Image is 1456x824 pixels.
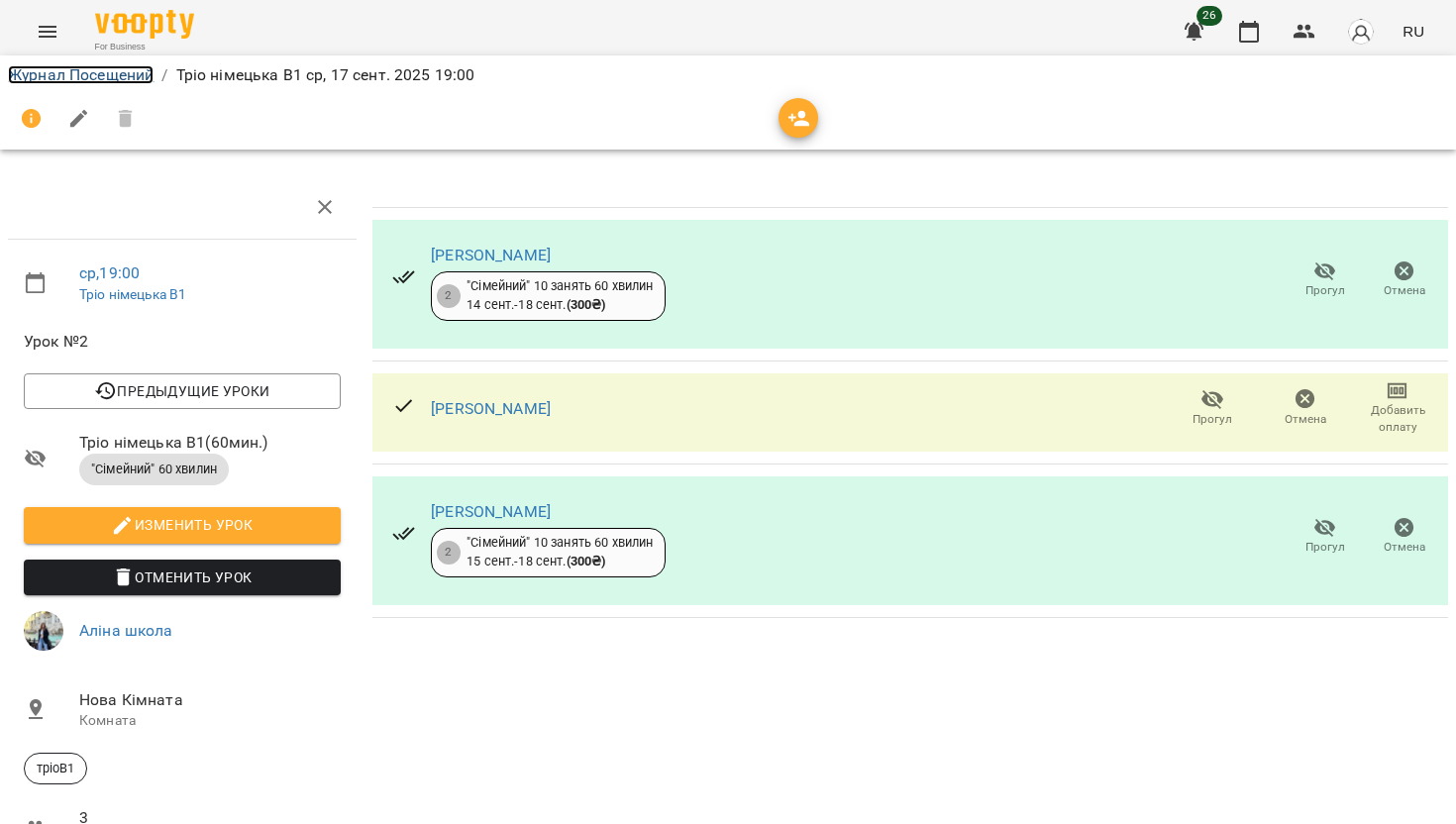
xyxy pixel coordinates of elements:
[24,373,341,409] button: Предыдущие уроки
[24,507,341,543] button: Изменить урок
[95,10,194,39] img: Voopty Logo
[1259,380,1352,436] button: Отмена
[567,554,606,568] b: ( 300 ₴ )
[1305,282,1345,299] span: Прогул
[79,688,341,712] span: Нова Кімната
[1365,509,1444,565] button: Отмена
[1384,539,1425,556] span: Отмена
[431,502,551,521] a: [PERSON_NAME]
[1384,282,1425,299] span: Отмена
[79,711,341,731] p: Комната
[8,65,154,84] a: Журнал Посещений
[431,399,551,418] a: [PERSON_NAME]
[79,431,341,455] span: Тріо німецька В1 ( 60 мин. )
[161,63,167,87] li: /
[40,513,325,537] span: Изменить урок
[25,760,86,777] span: тріоВ1
[1351,380,1444,436] button: Добавить оплату
[1285,411,1326,428] span: Отмена
[1196,6,1222,26] span: 26
[431,246,551,264] a: [PERSON_NAME]
[1347,18,1375,46] img: avatar_s.png
[437,284,461,308] div: 2
[176,63,475,87] p: Тріо німецька В1 ср, 17 сент. 2025 19:00
[1403,21,1424,42] span: RU
[24,330,341,354] span: Урок №2
[1286,509,1365,565] button: Прогул
[24,560,341,595] button: Отменить Урок
[1305,539,1345,556] span: Прогул
[24,611,63,651] img: 1f8115e2c8cf00622694f9049d3443f7.jpg
[467,277,653,314] div: "Сімейний" 10 занять 60 хвилин 14 сент. - 18 сент.
[8,63,1448,87] nav: breadcrumb
[40,379,325,403] span: Предыдущие уроки
[467,534,653,570] div: "Сімейний" 10 занять 60 хвилин 15 сент. - 18 сент.
[79,263,140,282] a: ср , 19:00
[24,8,71,55] button: Menu
[40,566,325,589] span: Отменить Урок
[1166,380,1259,436] button: Прогул
[24,753,87,784] div: тріоВ1
[567,297,606,312] b: ( 300 ₴ )
[1395,13,1432,50] button: RU
[95,41,194,53] span: For Business
[1365,253,1444,308] button: Отмена
[1193,411,1232,428] span: Прогул
[79,286,186,302] a: Тріо німецька В1
[79,461,229,478] span: "Сімейний" 60 хвилин
[79,621,173,640] a: Аліна школа
[437,541,461,565] div: 2
[1363,402,1432,436] span: Добавить оплату
[1286,253,1365,308] button: Прогул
